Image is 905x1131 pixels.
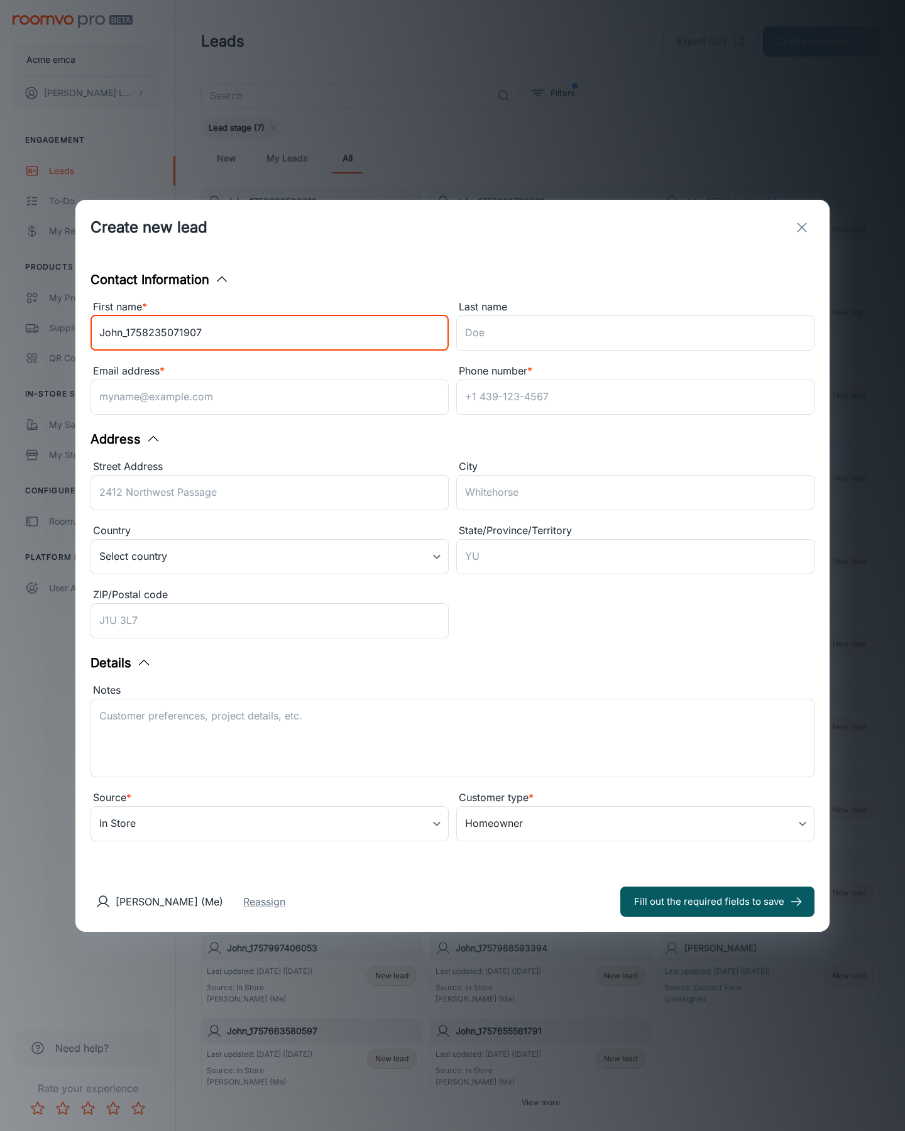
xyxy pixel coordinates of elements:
div: State/Province/Territory [456,523,814,539]
button: Details [90,653,151,672]
div: Source [90,790,449,806]
h1: Create new lead [90,216,207,239]
div: In Store [90,806,449,841]
button: exit [789,215,814,240]
div: Phone number [456,363,814,380]
input: Doe [456,315,814,351]
div: First name [90,299,449,315]
input: YU [456,539,814,574]
button: Address [90,430,161,449]
input: myname@example.com [90,380,449,415]
input: Whitehorse [456,475,814,510]
button: Fill out the required fields to save [620,887,814,917]
div: Homeowner [456,806,814,841]
button: Contact Information [90,270,229,289]
input: John [90,315,449,351]
div: Select country [90,539,449,574]
div: Customer type [456,790,814,806]
div: Street Address [90,459,449,475]
div: Notes [90,682,814,699]
input: 2412 Northwest Passage [90,475,449,510]
div: Email address [90,363,449,380]
div: ZIP/Postal code [90,587,449,603]
div: Last name [456,299,814,315]
div: Country [90,523,449,539]
div: City [456,459,814,475]
input: +1 439-123-4567 [456,380,814,415]
input: J1U 3L7 [90,603,449,638]
p: [PERSON_NAME] (Me) [116,894,223,909]
button: Reassign [243,894,285,909]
